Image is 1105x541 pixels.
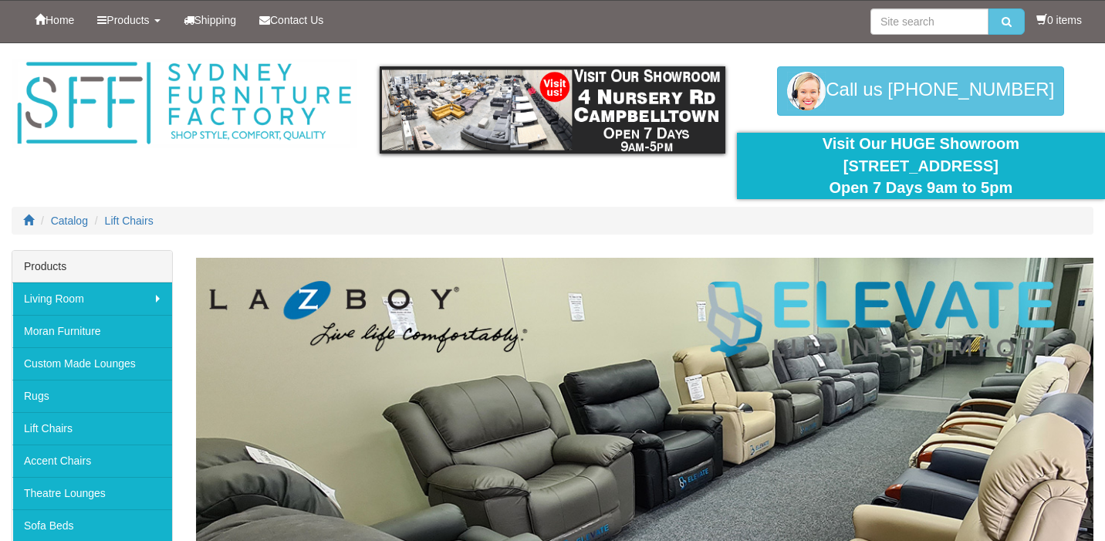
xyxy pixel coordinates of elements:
a: Contact Us [248,1,335,39]
a: Shipping [172,1,248,39]
a: Rugs [12,380,172,412]
a: Theatre Lounges [12,477,172,509]
span: Shipping [194,14,237,26]
a: Accent Chairs [12,445,172,477]
span: Products [106,14,149,26]
span: Home [46,14,74,26]
div: Visit Our HUGE Showroom [STREET_ADDRESS] Open 7 Days 9am to 5pm [748,133,1093,199]
a: Custom Made Lounges [12,347,172,380]
a: Living Room [12,282,172,315]
img: Sydney Furniture Factory [12,59,357,148]
input: Site search [870,8,988,35]
a: Moran Furniture [12,315,172,347]
a: Home [23,1,86,39]
span: Contact Us [270,14,323,26]
div: Products [12,251,172,282]
a: Lift Chairs [12,412,172,445]
a: Catalog [51,215,88,227]
a: Products [86,1,171,39]
img: showroom.gif [380,66,725,154]
li: 0 items [1036,12,1082,28]
a: Lift Chairs [105,215,154,227]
